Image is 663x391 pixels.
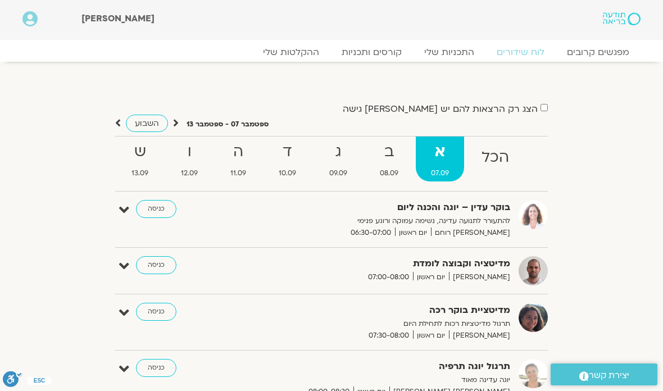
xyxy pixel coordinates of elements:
[364,271,413,283] span: 07:00-08:00
[431,227,510,239] span: [PERSON_NAME] רוחם
[136,200,176,218] a: כניסה
[187,119,269,130] p: ספטמבר 07 - ספטמבר 13
[166,137,213,181] a: ו12.09
[269,256,510,271] strong: מדיטציה וקבוצה לומדת
[449,330,510,342] span: [PERSON_NAME]
[269,200,510,215] strong: בוקר עדין – יוגה והכנה ליום
[365,139,414,165] strong: ב
[413,47,485,58] a: התכניות שלי
[269,215,510,227] p: להתעורר לתנועה עדינה, נשימה עמוקה ורוגע פנימי
[466,145,524,170] strong: הכל
[264,137,311,181] a: ד10.09
[116,137,164,181] a: ש13.09
[264,139,311,165] strong: ד
[416,139,464,165] strong: א
[136,359,176,377] a: כניסה
[215,137,261,181] a: ה11.09
[589,368,629,383] span: יצירת קשר
[269,318,510,330] p: תרגול מדיטציות רכות לתחילת היום
[166,139,213,165] strong: ו
[314,167,362,179] span: 09.09
[215,167,261,179] span: 11.09
[416,137,464,181] a: א07.09
[449,271,510,283] span: [PERSON_NAME]
[126,115,168,132] a: השבוע
[136,303,176,321] a: כניסה
[22,47,641,58] nav: Menu
[347,227,395,239] span: 06:30-07:00
[135,118,159,129] span: השבוע
[343,104,538,114] label: הצג רק הרצאות להם יש [PERSON_NAME] גישה
[556,47,641,58] a: מפגשים קרובים
[215,139,261,165] strong: ה
[81,12,155,25] span: [PERSON_NAME]
[264,167,311,179] span: 10.09
[365,330,413,342] span: 07:30-08:00
[166,167,213,179] span: 12.09
[466,137,524,181] a: הכל
[314,139,362,165] strong: ג
[269,303,510,318] strong: מדיטציית בוקר רכה
[116,139,164,165] strong: ש
[551,363,657,385] a: יצירת קשר
[252,47,330,58] a: ההקלטות שלי
[269,359,510,374] strong: תרגול יוגה תרפיה
[269,374,510,386] p: יוגה עדינה מאוד
[413,330,449,342] span: יום ראשון
[395,227,431,239] span: יום ראשון
[314,137,362,181] a: ג09.09
[365,137,414,181] a: ב08.09
[485,47,556,58] a: לוח שידורים
[330,47,413,58] a: קורסים ותכניות
[413,271,449,283] span: יום ראשון
[116,167,164,179] span: 13.09
[365,167,414,179] span: 08.09
[416,167,464,179] span: 07.09
[136,256,176,274] a: כניסה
